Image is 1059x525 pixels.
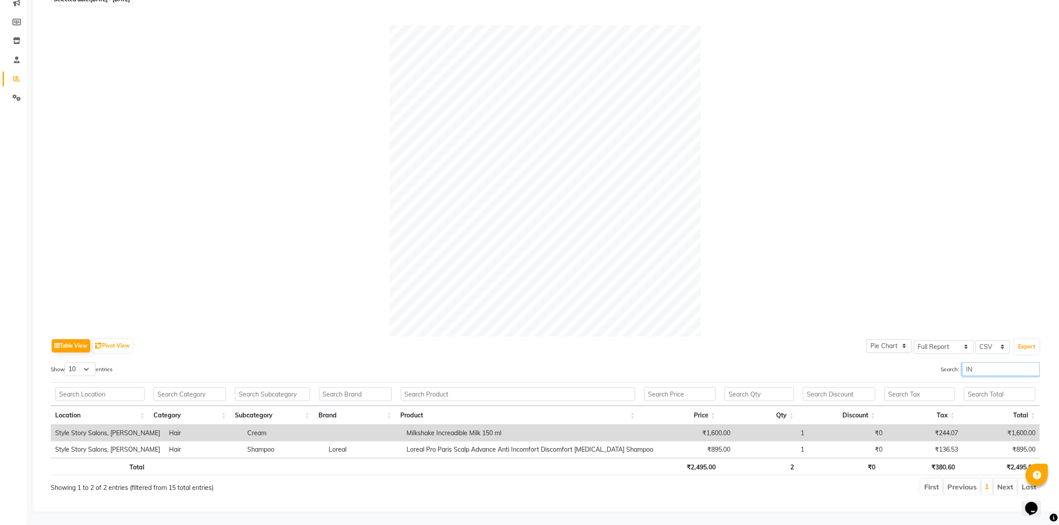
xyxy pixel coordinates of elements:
[809,425,887,441] td: ₹0
[149,406,230,425] th: Category: activate to sort column ascending
[884,387,955,401] input: Search Tax
[95,343,102,349] img: pivot.png
[941,362,1040,376] label: Search:
[51,441,165,458] td: Style Story Salons, [PERSON_NAME]
[165,425,243,441] td: Hair
[230,406,314,425] th: Subcategory: activate to sort column ascending
[235,387,310,401] input: Search Subcategory
[243,425,324,441] td: Cream
[153,387,226,401] input: Search Category
[798,458,880,475] th: ₹0
[396,406,640,425] th: Product: activate to sort column ascending
[809,441,887,458] td: ₹0
[314,406,396,425] th: Brand: activate to sort column ascending
[735,441,809,458] td: 1
[1015,339,1039,354] button: Export
[720,458,798,475] th: 2
[165,441,243,458] td: Hair
[959,458,1040,475] th: ₹2,495.00
[243,441,324,458] td: Shampoo
[644,387,716,401] input: Search Price
[880,458,959,475] th: ₹380.60
[55,387,145,401] input: Search Location
[402,425,658,441] td: Milkshake Increadible Milk 150 ml
[880,406,959,425] th: Tax: activate to sort column ascending
[402,441,658,458] td: Loreal Pro Paris Scalp Advance Anti Incomfort Discomfort [MEDICAL_DATA] Shampoo
[964,387,1035,401] input: Search Total
[51,458,149,475] th: Total
[887,425,962,441] td: ₹244.07
[658,441,735,458] td: ₹895.00
[51,362,113,376] label: Show entries
[658,425,735,441] td: ₹1,600.00
[959,406,1040,425] th: Total: activate to sort column ascending
[887,441,962,458] td: ₹136.53
[963,425,1040,441] td: ₹1,600.00
[962,362,1040,376] input: Search:
[720,406,798,425] th: Qty: activate to sort column ascending
[64,362,96,376] select: Showentries
[735,425,809,441] td: 1
[51,425,165,441] td: Style Story Salons, [PERSON_NAME]
[798,406,880,425] th: Discount: activate to sort column ascending
[1022,489,1050,516] iframe: chat widget
[725,387,794,401] input: Search Qty
[640,458,720,475] th: ₹2,495.00
[324,441,402,458] td: Loreal
[401,387,635,401] input: Search Product
[319,387,392,401] input: Search Brand
[52,339,90,353] button: Table View
[985,482,989,491] a: 1
[640,406,720,425] th: Price: activate to sort column ascending
[803,387,875,401] input: Search Discount
[51,406,149,425] th: Location: activate to sort column ascending
[51,478,455,493] div: Showing 1 to 2 of 2 entries (filtered from 15 total entries)
[963,441,1040,458] td: ₹895.00
[93,339,132,353] button: Pivot View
